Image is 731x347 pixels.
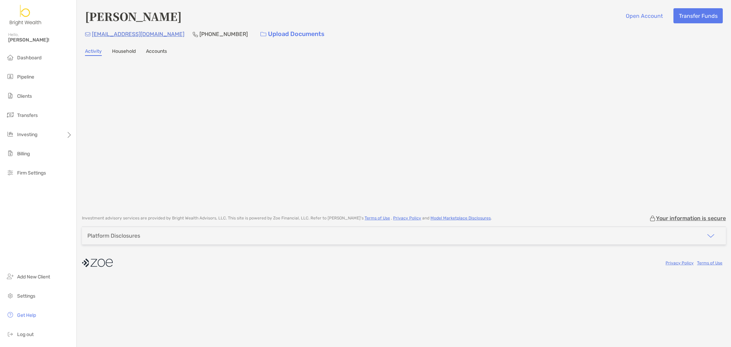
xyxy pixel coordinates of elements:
[8,37,72,43] span: [PERSON_NAME]!
[17,312,36,318] span: Get Help
[17,151,30,157] span: Billing
[666,261,694,265] a: Privacy Policy
[6,111,14,119] img: transfers icon
[199,30,248,38] p: [PHONE_NUMBER]
[82,255,113,271] img: company logo
[260,32,266,37] img: button icon
[8,3,43,27] img: Zoe Logo
[17,293,35,299] span: Settings
[87,232,140,239] div: Platform Disclosures
[6,330,14,338] img: logout icon
[6,272,14,280] img: add_new_client icon
[82,216,492,221] p: Investment advisory services are provided by Bright Wealth Advisors, LLC . This site is powered b...
[6,149,14,157] img: billing icon
[85,48,102,56] a: Activity
[92,30,184,38] p: [EMAIL_ADDRESS][DOMAIN_NAME]
[656,215,726,222] p: Your information is secure
[393,216,421,220] a: Privacy Policy
[17,55,41,61] span: Dashboard
[256,27,329,41] a: Upload Documents
[17,132,37,137] span: Investing
[697,261,722,265] a: Terms of Use
[6,92,14,100] img: clients icon
[707,232,715,240] img: icon arrow
[673,8,723,23] button: Transfer Funds
[112,48,136,56] a: Household
[85,8,182,24] h4: [PERSON_NAME]
[17,93,32,99] span: Clients
[85,32,90,36] img: Email Icon
[6,291,14,300] img: settings icon
[620,8,668,23] button: Open Account
[6,311,14,319] img: get-help icon
[365,216,390,220] a: Terms of Use
[17,74,34,80] span: Pipeline
[193,32,198,37] img: Phone Icon
[17,170,46,176] span: Firm Settings
[146,48,167,56] a: Accounts
[6,168,14,177] img: firm-settings icon
[6,53,14,61] img: dashboard icon
[430,216,491,220] a: Model Marketplace Disclosures
[17,112,38,118] span: Transfers
[17,274,50,280] span: Add New Client
[6,72,14,81] img: pipeline icon
[17,332,34,337] span: Log out
[6,130,14,138] img: investing icon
